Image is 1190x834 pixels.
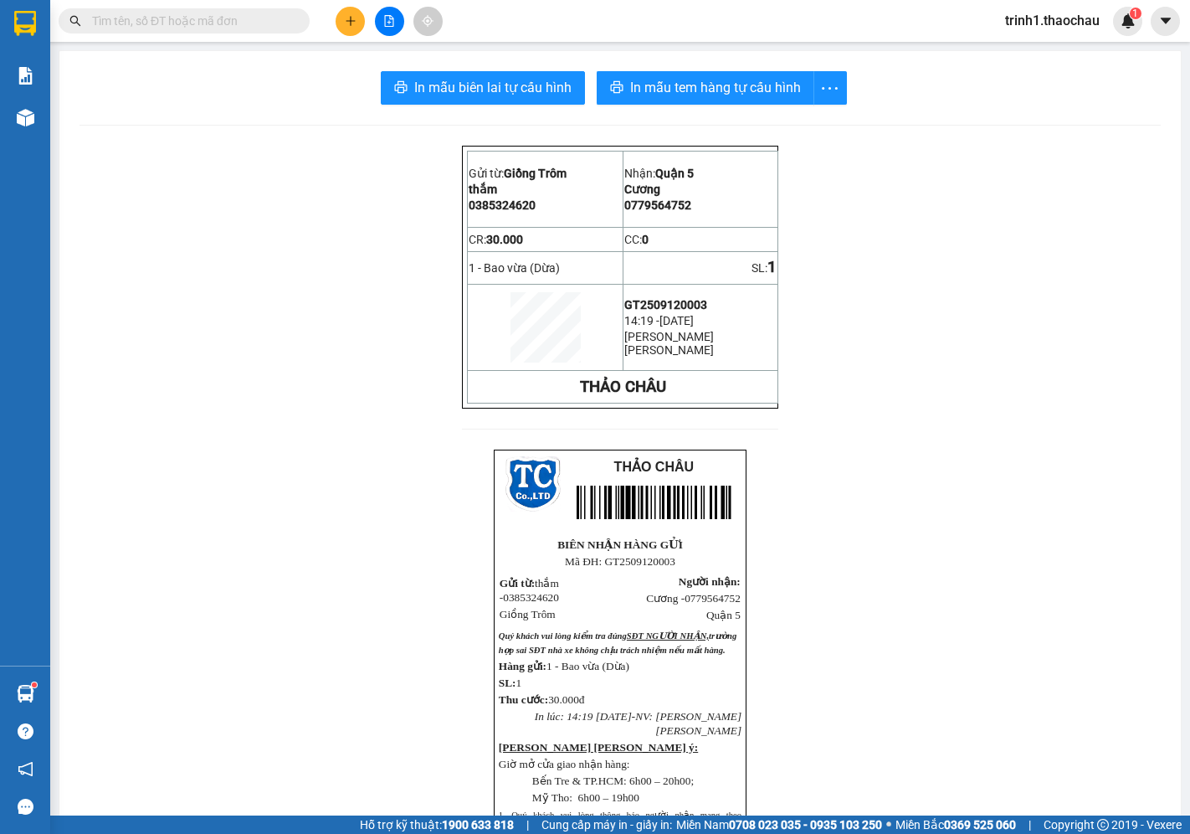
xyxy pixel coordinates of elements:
[642,233,649,246] span: 0
[469,261,560,275] span: 1 - Bao vừa (Dừa)
[500,577,559,604] span: thắm -
[18,799,33,815] span: message
[499,811,741,834] span: 1. Quý khách vui lòng thông báo người nhận mang theo CMND/CCCD để đối chiếu khi nhận ha...
[546,660,629,672] span: 1 - Bao vừa (Dừa)
[469,198,536,212] span: 0385324620
[685,592,741,605] span: 0779564752
[32,682,37,687] sup: 1
[499,758,630,770] span: Giờ mở cửa giao nhận hàng:
[375,7,404,36] button: file-add
[345,15,356,27] span: plus
[679,575,741,588] span: Người nhận:
[541,816,672,834] span: Cung cấp máy in - giấy in:
[505,456,561,512] img: logo
[499,677,516,689] span: SL:
[422,15,433,27] span: aim
[18,761,33,777] span: notification
[596,710,632,723] span: [DATE]
[499,741,698,754] strong: [PERSON_NAME] [PERSON_NAME] ý:
[469,167,622,180] p: Gửi từ:
[655,167,694,180] span: Quận 5
[504,167,567,180] span: Giồng Trôm
[499,631,736,655] span: Quý khách vui lòng kiểm tra đúng trường hợp sai SĐT nhà xe không chịu trách nhiệm nếu...
[1130,8,1141,19] sup: 1
[751,261,767,275] span: SL:
[535,710,593,723] span: In lúc: 14:19
[886,821,891,828] span: ⚪️
[814,78,846,99] span: more
[632,710,635,723] span: -
[336,7,365,36] button: plus
[394,80,408,96] span: printer
[624,167,777,180] p: Nhận:
[624,314,659,327] span: 14:19 -
[69,15,81,27] span: search
[624,298,707,311] span: GT2509120003
[18,723,33,739] span: question-circle
[532,791,639,804] span: Mỹ Tho: 6h00 – 19h00
[624,183,660,196] span: Cương
[486,233,523,246] span: 30.000
[17,109,34,126] img: warehouse-icon
[729,818,882,831] strong: 0708 023 035 - 0935 103 250
[630,77,801,98] span: In mẫu tem hàng tự cấu hình
[610,80,623,96] span: printer
[676,816,882,834] span: Miền Nam
[597,71,814,105] button: printerIn mẫu tem hàng tự cấu hình
[413,7,443,36] button: aim
[646,592,741,605] span: Cương -
[624,198,691,212] span: 0779564752
[1132,8,1138,19] span: 1
[1121,13,1136,28] img: icon-new-feature
[627,631,709,641] span: SĐT NGƯỜI NHẬN,
[526,816,529,834] span: |
[557,538,683,551] strong: BIÊN NHẬN HÀNG GỬI
[614,460,694,474] span: THẢO CHÂU
[468,227,623,252] td: CR:
[992,10,1113,31] span: trinh1.thaochau
[17,685,34,703] img: warehouse-icon
[548,693,584,706] span: 30.000đ
[565,555,675,568] span: Mã ĐH: GT2509120003
[17,67,34,85] img: solution-icon
[813,71,847,105] button: more
[767,258,777,276] span: 1
[1158,13,1173,28] span: caret-down
[580,378,666,396] strong: THẢO CHÂU
[532,775,694,787] span: Bến Tre & TP.HCM: 6h00 – 20h00;
[516,677,522,689] span: 1
[623,227,778,252] td: CC:
[706,609,741,621] span: Quận 5
[383,15,395,27] span: file-add
[624,330,714,357] span: [PERSON_NAME] [PERSON_NAME]
[944,818,1016,831] strong: 0369 525 060
[895,816,1016,834] span: Miền Bắc
[414,77,572,98] span: In mẫu biên lai tự cấu hình
[499,660,546,672] strong: Hàng gửi:
[635,710,741,737] span: NV: [PERSON_NAME] [PERSON_NAME]
[1151,7,1180,36] button: caret-down
[469,183,497,196] span: thắm
[500,608,556,620] span: Giồng Trôm
[503,591,559,604] span: 0385324620
[14,11,36,36] img: logo-vxr
[499,693,548,706] span: Thu cước:
[1028,816,1031,834] span: |
[442,818,514,831] strong: 1900 633 818
[381,71,585,105] button: printerIn mẫu biên lai tự cấu hình
[360,816,514,834] span: Hỗ trợ kỹ thuật:
[500,577,535,589] span: Gửi từ:
[92,12,290,30] input: Tìm tên, số ĐT hoặc mã đơn
[659,314,694,327] span: [DATE]
[1097,819,1109,831] span: copyright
